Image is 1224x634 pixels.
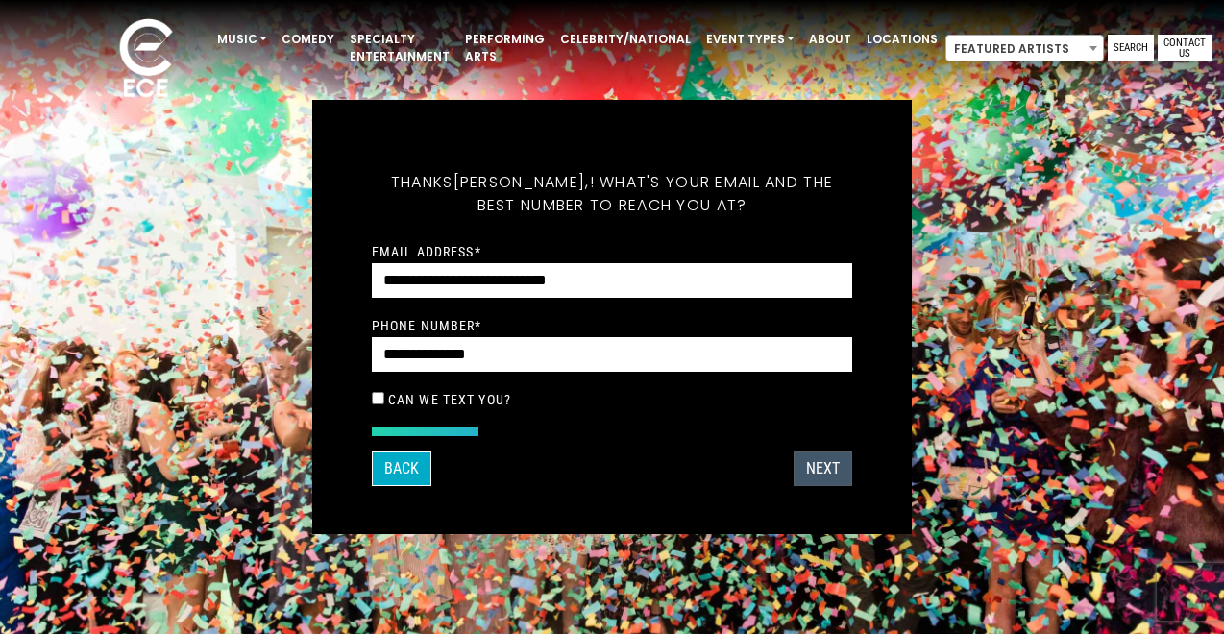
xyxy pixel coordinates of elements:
[372,243,481,260] label: Email Address
[698,23,801,56] a: Event Types
[457,23,552,73] a: Performing Arts
[1108,35,1154,61] a: Search
[209,23,274,56] a: Music
[552,23,698,56] a: Celebrity/National
[372,451,431,486] button: Back
[946,36,1103,62] span: Featured Artists
[453,171,590,193] span: [PERSON_NAME],
[945,35,1104,61] span: Featured Artists
[794,451,852,486] button: Next
[372,317,482,334] label: Phone Number
[801,23,859,56] a: About
[342,23,457,73] a: Specialty Entertainment
[372,148,852,240] h5: Thanks ! What's your email and the best number to reach you at?
[1158,35,1212,61] a: Contact Us
[388,391,511,408] label: Can we text you?
[274,23,342,56] a: Comedy
[859,23,945,56] a: Locations
[98,13,194,107] img: ece_new_logo_whitev2-1.png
